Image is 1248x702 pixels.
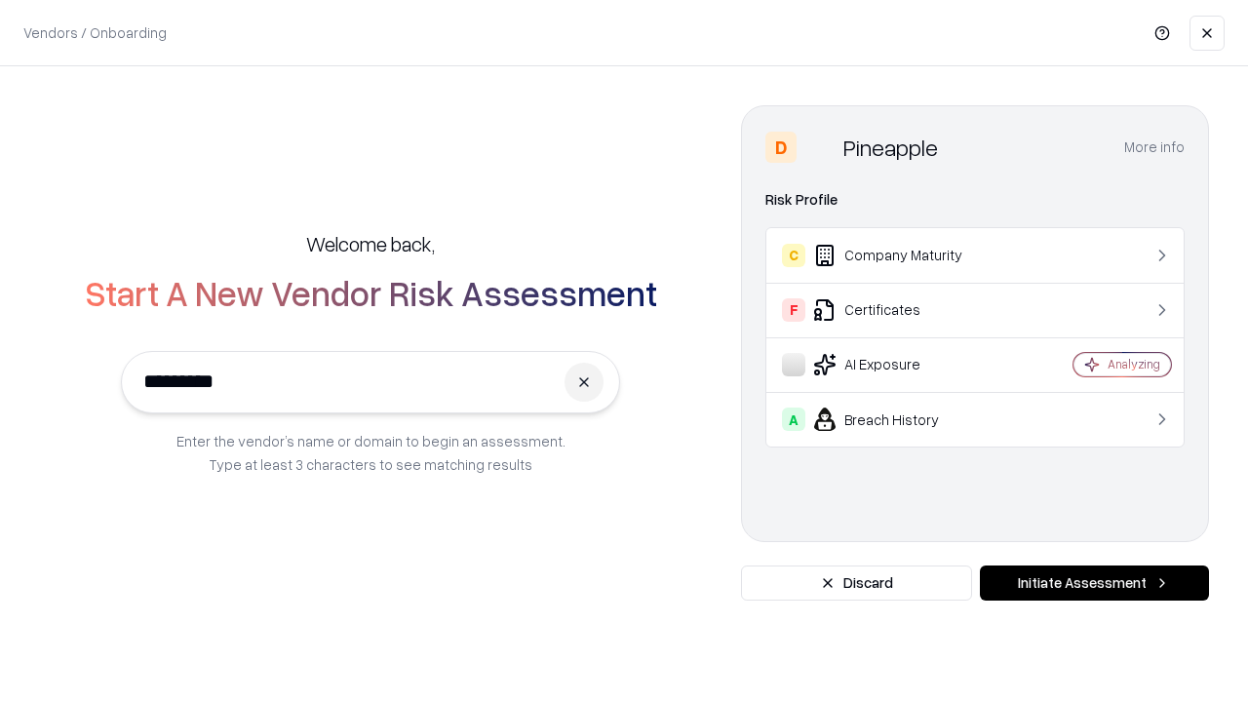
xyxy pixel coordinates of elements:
[765,188,1185,212] div: Risk Profile
[306,230,435,257] h5: Welcome back,
[23,22,167,43] p: Vendors / Onboarding
[741,565,972,601] button: Discard
[782,353,1015,376] div: AI Exposure
[980,565,1209,601] button: Initiate Assessment
[804,132,836,163] img: Pineapple
[782,298,805,322] div: F
[765,132,797,163] div: D
[782,408,805,431] div: A
[1124,130,1185,165] button: More info
[782,244,1015,267] div: Company Maturity
[176,429,565,476] p: Enter the vendor’s name or domain to begin an assessment. Type at least 3 characters to see match...
[782,408,1015,431] div: Breach History
[843,132,938,163] div: Pineapple
[1108,356,1160,372] div: Analyzing
[782,244,805,267] div: C
[85,273,657,312] h2: Start A New Vendor Risk Assessment
[782,298,1015,322] div: Certificates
